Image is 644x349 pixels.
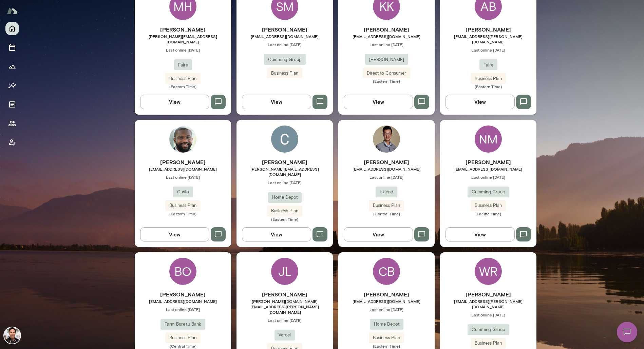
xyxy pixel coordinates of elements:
h6: [PERSON_NAME] [440,290,536,298]
span: Cumming Group [264,56,306,63]
span: [EMAIL_ADDRESS][DOMAIN_NAME] [338,298,435,304]
h6: [PERSON_NAME] [135,25,231,34]
h6: [PERSON_NAME] [338,25,435,34]
span: Business Plan [369,334,404,341]
span: (Eastern Time) [338,78,435,84]
div: JL [271,258,298,285]
span: Last online [DATE] [440,174,536,180]
span: [EMAIL_ADDRESS][DOMAIN_NAME] [338,166,435,172]
button: View [242,227,311,241]
span: [EMAIL_ADDRESS][PERSON_NAME][DOMAIN_NAME] [440,298,536,309]
span: Cumming Group [468,326,509,333]
h6: [PERSON_NAME] [236,158,333,166]
button: View [140,227,209,241]
span: Home Depot [370,321,403,328]
div: BO [169,258,196,285]
h6: [PERSON_NAME] [440,158,536,166]
span: Cumming Group [468,189,509,195]
button: View [446,95,515,109]
img: Chun Yung [373,125,400,153]
span: Vercel [274,332,295,338]
span: Business Plan [267,70,302,77]
button: Members [5,117,19,130]
div: WR [475,258,502,285]
button: Home [5,22,19,35]
span: Last online [DATE] [135,174,231,180]
img: Cecil Payne [271,125,298,153]
span: Business Plan [369,202,404,209]
img: Albert Villarde [4,327,20,344]
span: Last online [DATE] [236,180,333,185]
span: [EMAIL_ADDRESS][DOMAIN_NAME] [135,166,231,172]
span: [EMAIL_ADDRESS][DOMAIN_NAME] [236,34,333,39]
span: [EMAIL_ADDRESS][DOMAIN_NAME] [338,34,435,39]
span: Last online [DATE] [135,307,231,312]
button: View [344,95,413,109]
div: NM [475,125,502,153]
span: Last online [DATE] [135,47,231,53]
span: [EMAIL_ADDRESS][PERSON_NAME][DOMAIN_NAME] [440,34,536,44]
span: (Pacific Time) [440,211,536,216]
h6: [PERSON_NAME] [236,25,333,34]
img: Chiedu Areh [169,125,196,153]
span: Business Plan [165,75,201,82]
span: Home Depot [268,194,302,201]
span: Last online [DATE] [236,42,333,47]
span: Last online [DATE] [440,312,536,317]
h6: [PERSON_NAME] [440,25,536,34]
span: (Central Time) [338,211,435,216]
span: [PERSON_NAME][EMAIL_ADDRESS][DOMAIN_NAME] [236,166,333,177]
span: Faire [174,62,192,69]
button: View [140,95,209,109]
span: Business Plan [267,208,302,214]
span: Last online [DATE] [338,307,435,312]
button: View [446,227,515,241]
span: Business Plan [165,334,201,341]
h6: [PERSON_NAME] [338,290,435,298]
button: Documents [5,98,19,111]
div: CB [373,258,400,285]
button: Insights [5,79,19,92]
span: [EMAIL_ADDRESS][DOMAIN_NAME] [440,166,536,172]
span: [PERSON_NAME] [365,56,408,63]
span: (Eastern Time) [135,84,231,89]
span: (Eastern Time) [338,343,435,349]
span: Business Plan [471,202,506,209]
span: Direct to Consumer [363,70,410,77]
span: [PERSON_NAME][DOMAIN_NAME][EMAIL_ADDRESS][PERSON_NAME][DOMAIN_NAME] [236,298,333,315]
span: Extend [376,189,397,195]
span: Gusto [173,189,193,195]
span: Business Plan [165,202,201,209]
h6: [PERSON_NAME] [135,158,231,166]
button: Growth Plan [5,60,19,73]
h6: [PERSON_NAME] [236,290,333,298]
h6: [PERSON_NAME] [135,290,231,298]
button: Sessions [5,41,19,54]
img: Mento [7,4,18,17]
h6: [PERSON_NAME] [338,158,435,166]
span: (Central Time) [135,343,231,349]
span: (Eastern Time) [236,216,333,222]
span: Last online [DATE] [440,47,536,53]
button: View [242,95,311,109]
span: [EMAIL_ADDRESS][DOMAIN_NAME] [135,298,231,304]
span: Business Plan [471,75,506,82]
span: Last online [DATE] [338,174,435,180]
span: Last online [DATE] [338,42,435,47]
button: Client app [5,136,19,149]
span: (Eastern Time) [440,84,536,89]
span: (Eastern Time) [135,211,231,216]
span: Faire [479,62,497,69]
button: View [344,227,413,241]
span: Last online [DATE] [236,317,333,323]
span: [PERSON_NAME][EMAIL_ADDRESS][DOMAIN_NAME] [135,34,231,44]
span: Business Plan [471,340,506,347]
span: Farm Bureau Bank [160,321,205,328]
